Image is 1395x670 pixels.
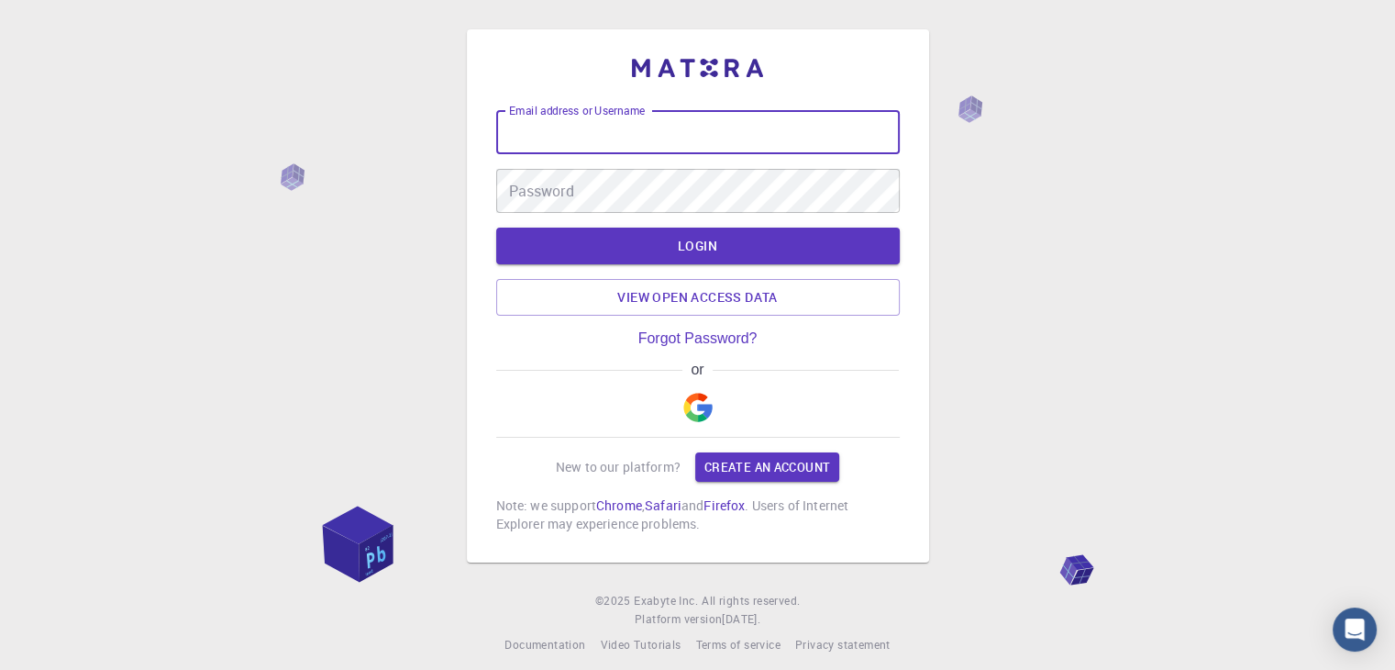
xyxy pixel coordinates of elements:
label: Email address or Username [509,103,645,118]
a: Safari [645,497,681,514]
a: Terms of service [695,636,780,654]
span: All rights reserved. [702,592,800,610]
a: Exabyte Inc. [634,592,698,610]
p: Note: we support , and . Users of Internet Explorer may experience problems. [496,497,900,533]
span: Terms of service [695,637,780,652]
a: View open access data [496,279,900,316]
span: Privacy statement [795,637,891,652]
a: Privacy statement [795,636,891,654]
span: Exabyte Inc. [634,593,698,608]
a: Documentation [504,636,585,654]
span: or [682,362,713,378]
a: Chrome [596,497,642,514]
a: Firefox [703,497,745,514]
span: [DATE] . [722,611,760,626]
img: Google [683,393,713,422]
p: New to our platform? [556,458,681,476]
div: Open Intercom Messenger [1333,608,1377,652]
a: Video Tutorials [600,636,681,654]
a: [DATE]. [722,610,760,629]
span: Documentation [504,637,585,652]
a: Create an account [695,452,839,482]
span: Platform version [635,610,722,629]
span: © 2025 [595,592,634,610]
span: Video Tutorials [600,637,681,652]
a: Forgot Password? [638,330,758,347]
button: LOGIN [496,228,900,264]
